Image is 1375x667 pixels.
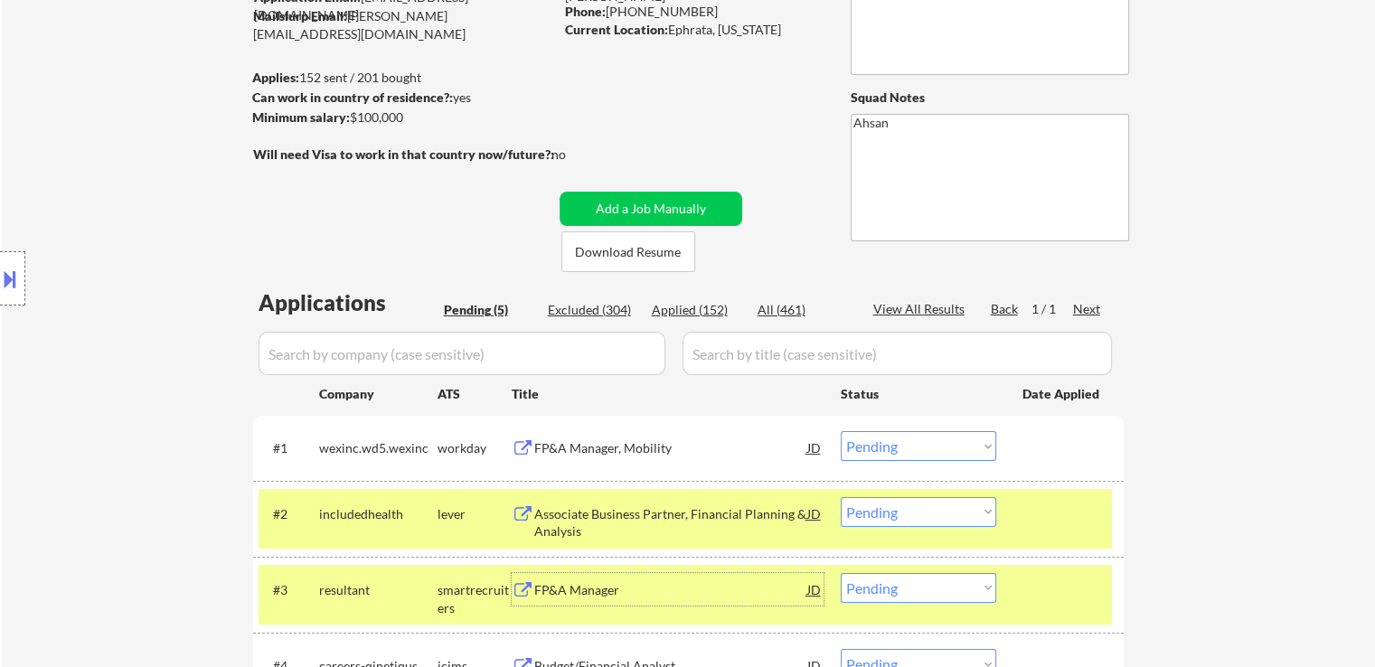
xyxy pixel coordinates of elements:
[319,439,438,457] div: wexinc.wd5.wexinc
[253,146,554,162] strong: Will need Visa to work in that country now/future?:
[319,385,438,403] div: Company
[1031,300,1073,318] div: 1 / 1
[534,505,807,540] div: Associate Business Partner, Financial Planning & Analysis
[438,505,512,523] div: lever
[560,192,742,226] button: Add a Job Manually
[652,301,742,319] div: Applied (152)
[565,3,821,21] div: [PHONE_NUMBER]
[565,21,821,39] div: Ephrata, [US_STATE]
[1022,385,1102,403] div: Date Applied
[551,146,603,164] div: no
[252,70,299,85] strong: Applies:
[1073,300,1102,318] div: Next
[758,301,848,319] div: All (461)
[873,300,970,318] div: View All Results
[259,292,438,314] div: Applications
[561,231,695,272] button: Download Resume
[438,439,512,457] div: workday
[534,581,807,599] div: FP&A Manager
[252,69,553,87] div: 152 sent / 201 bought
[273,439,305,457] div: #1
[252,108,553,127] div: $100,000
[438,385,512,403] div: ATS
[805,497,824,530] div: JD
[565,4,606,19] strong: Phone:
[683,332,1112,375] input: Search by title (case sensitive)
[273,505,305,523] div: #2
[438,581,512,616] div: smartrecruiters
[805,573,824,606] div: JD
[841,377,996,409] div: Status
[548,301,638,319] div: Excluded (304)
[259,332,665,375] input: Search by company (case sensitive)
[319,505,438,523] div: includedhealth
[805,431,824,464] div: JD
[534,439,807,457] div: FP&A Manager, Mobility
[991,300,1020,318] div: Back
[565,22,668,37] strong: Current Location:
[851,89,1129,107] div: Squad Notes
[444,301,534,319] div: Pending (5)
[319,581,438,599] div: resultant
[252,109,350,125] strong: Minimum salary:
[252,89,453,105] strong: Can work in country of residence?:
[512,385,824,403] div: Title
[253,7,553,42] div: [PERSON_NAME][EMAIL_ADDRESS][DOMAIN_NAME]
[253,8,347,23] strong: Mailslurp Email:
[273,581,305,599] div: #3
[252,89,548,107] div: yes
